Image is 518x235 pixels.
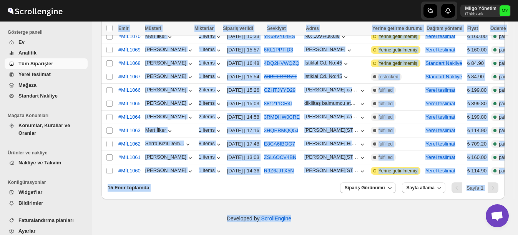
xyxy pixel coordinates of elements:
[18,200,43,206] span: Bildirimler
[5,120,88,139] button: Konumlar, Kurallar ve Oranlar
[145,87,194,94] div: [PERSON_NAME]
[145,141,192,148] button: Serra Kizil Dem...
[427,26,462,31] span: Dağıtım yöntemi
[145,154,194,162] button: [PERSON_NAME]
[467,26,478,31] span: Fiyat
[264,74,297,79] button: A0BEESYOZT
[499,47,508,53] span: paid
[304,87,359,93] div: [PERSON_NAME] caddesi no 79 ulus
[118,154,141,161] span: #MİL1061
[304,87,366,94] button: [PERSON_NAME] caddesi no 79 ulus
[499,154,508,161] span: paid
[145,141,184,146] div: Serra Kizil Dem...
[114,30,145,43] button: #MİL1070
[379,74,398,80] span: restocked
[223,26,253,31] span: Sipariş verildi
[465,12,496,16] p: t7hkbx-nk
[114,165,145,177] button: #MİL1060
[304,33,340,39] div: No: 109 Atakule
[6,1,64,20] img: ScrollEngine
[199,154,222,162] button: 1 items
[8,113,88,119] span: Mağaza Konumları
[425,60,462,66] button: Standart Nakliye
[372,26,423,31] span: Yerine getirme durumu
[467,100,486,108] div: ₺ 399.80
[499,101,508,107] span: paid
[379,47,417,53] span: Yerine getirilmemiş
[499,74,508,80] span: paid
[379,141,393,147] span: fulfilled
[425,141,455,147] button: Yerel teslimat
[304,46,345,52] div: [PERSON_NAME]
[145,114,194,121] button: [PERSON_NAME]
[118,26,129,31] span: Emir
[227,154,259,161] div: [DATE] | 13:03
[304,167,359,173] div: [PERSON_NAME][STREET_ADDRESS][PERSON_NAME]
[145,60,194,68] div: [PERSON_NAME]
[499,127,508,134] span: paid
[118,33,141,40] span: #MİL1070
[465,5,496,12] p: Milgo Yönetim
[499,60,508,66] span: paid
[467,127,486,134] div: ₺ 114.90
[227,33,259,40] div: [DATE] | 10:33
[227,100,259,108] div: [DATE] | 15:03
[18,160,61,165] span: Nakliye ve Takvim
[227,46,259,54] div: [DATE] | 15:57
[379,87,393,93] span: fulfilled
[304,60,350,68] button: İstiklal Cd. No:45
[379,154,393,161] span: fulfilled
[145,167,194,175] button: [PERSON_NAME]
[490,26,506,31] span: Ödeme
[379,60,417,66] span: Yerine getirilmemiş
[264,154,297,160] button: ZSL6OCV4BN
[199,141,222,148] button: 8 items
[467,154,486,161] div: ₺ 160.00
[304,141,359,146] div: [PERSON_NAME] Hisar Cd. 25B Daire 6
[18,93,58,99] span: Standart Nakliye
[199,46,222,54] button: 1 items
[5,157,88,168] button: Nakliye ve Takvim
[460,5,511,17] button: User menu
[425,87,455,93] button: Yerel teslimat
[18,228,35,234] span: Ayarlar
[467,60,486,67] div: ₺ 84.90
[425,47,455,53] button: Yerel teslimat
[379,127,393,134] span: fulfilled
[425,33,455,39] button: Yerel teslimat
[264,114,300,120] button: 3RMDHW0CRE
[8,150,88,156] span: Ürünler ve nakliye
[340,182,396,193] button: Sipariş Görünümü
[114,84,145,96] button: #MİL1066
[145,46,194,54] button: [PERSON_NAME]
[199,114,222,121] button: 2 items
[118,100,141,108] span: #MİL1065
[199,167,222,175] button: 1 items
[467,167,486,175] div: ₺ 114.90
[345,185,385,191] span: Sipariş Görünümü
[227,140,259,148] div: [DATE] | 17:48
[199,127,222,135] div: 1 items
[118,140,141,148] span: #MİL1062
[199,33,222,41] button: 1 items
[304,154,366,162] button: [PERSON_NAME][STREET_ADDRESS][PERSON_NAME]
[199,60,222,68] div: 1 items
[18,39,25,45] span: Ev
[145,127,174,135] button: Mert İlker
[145,33,174,41] button: Mert İlker
[304,127,359,133] div: [PERSON_NAME][STREET_ADDRESS][PERSON_NAME]
[467,140,486,148] div: ₺ 709.20
[304,73,350,81] button: İstiklal Cd. No:45
[108,185,149,190] span: 15 Emir toplamda
[304,141,366,148] button: [PERSON_NAME] Hisar Cd. 25B Daire 6
[227,86,259,94] div: [DATE] | 15:26
[379,168,417,174] span: Yerine getirilmemiş
[499,168,508,174] span: paid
